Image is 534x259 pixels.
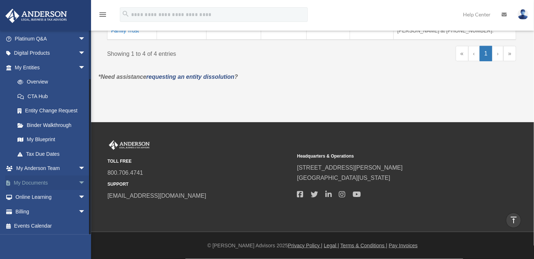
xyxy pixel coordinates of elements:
[10,104,93,118] a: Entity Change Request
[10,132,93,147] a: My Blueprint
[146,74,235,80] a: requesting an entity dissolution
[506,213,521,228] a: vertical_align_top
[107,193,206,199] a: [EMAIL_ADDRESS][DOMAIN_NAME]
[297,175,390,181] a: [GEOGRAPHIC_DATA][US_STATE]
[10,89,93,104] a: CTA Hub
[78,175,93,190] span: arrow_drop_down
[518,9,529,20] img: User Pic
[288,243,323,248] a: Privacy Policy |
[5,204,97,219] a: Billingarrow_drop_down
[468,46,480,61] a: Previous
[122,10,130,18] i: search
[91,241,534,250] div: © [PERSON_NAME] Advisors 2025
[78,60,93,75] span: arrow_drop_down
[78,161,93,176] span: arrow_drop_down
[5,60,93,75] a: My Entitiesarrow_drop_down
[107,158,292,165] small: TOLL FREE
[98,13,107,19] a: menu
[107,181,292,188] small: SUPPORT
[297,165,403,171] a: [STREET_ADDRESS][PERSON_NAME]
[324,243,339,248] a: Legal |
[503,46,516,61] a: Last
[78,204,93,219] span: arrow_drop_down
[5,31,97,46] a: Platinum Q&Aarrow_drop_down
[297,152,482,160] small: Headquarters & Operations
[5,190,97,205] a: Online Learningarrow_drop_down
[341,243,388,248] a: Terms & Conditions |
[10,147,93,161] a: Tax Due Dates
[3,9,69,23] img: Anderson Advisors Platinum Portal
[5,46,97,61] a: Digital Productsarrow_drop_down
[10,118,93,132] a: Binder Walkthrough
[78,190,93,205] span: arrow_drop_down
[107,140,151,150] img: Anderson Advisors Platinum Portal
[10,75,89,89] a: Overview
[78,46,93,61] span: arrow_drop_down
[5,161,97,176] a: My Anderson Teamarrow_drop_down
[492,46,503,61] a: Next
[456,46,468,61] a: First
[107,46,306,59] div: Showing 1 to 4 of 4 entries
[389,243,417,248] a: Pay Invoices
[480,46,492,61] a: 1
[107,170,143,176] a: 800.706.4741
[98,74,238,80] em: *Need assistance ?
[509,216,518,224] i: vertical_align_top
[98,10,107,19] i: menu
[78,31,93,46] span: arrow_drop_down
[5,219,97,233] a: Events Calendar
[5,175,97,190] a: My Documentsarrow_drop_down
